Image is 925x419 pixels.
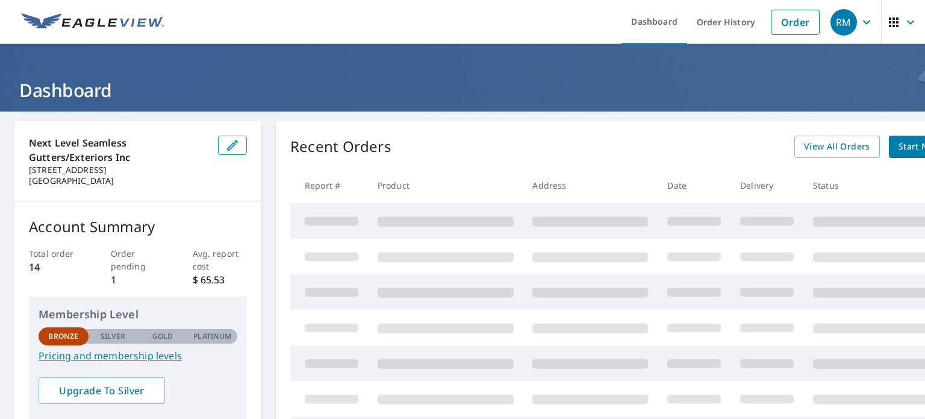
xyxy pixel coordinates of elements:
[152,331,173,342] p: Gold
[368,168,523,203] th: Product
[48,331,78,342] p: Bronze
[290,136,391,158] p: Recent Orders
[22,13,164,31] img: EV Logo
[29,175,208,186] p: [GEOGRAPHIC_DATA]
[730,168,803,203] th: Delivery
[14,78,911,102] h1: Dashboard
[39,306,237,323] p: Membership Level
[771,10,820,35] a: Order
[48,384,155,397] span: Upgrade To Silver
[39,348,237,363] a: Pricing and membership levels
[29,165,208,175] p: [STREET_ADDRESS]
[523,168,658,203] th: Address
[101,331,126,342] p: Silver
[830,9,857,36] div: RM
[193,247,248,273] p: Avg. report cost
[193,273,248,287] p: $ 65.53
[111,273,166,287] p: 1
[658,168,730,203] th: Date
[804,139,870,154] span: View All Orders
[290,168,368,203] th: Report #
[794,136,880,158] a: View All Orders
[39,377,165,404] a: Upgrade To Silver
[111,247,166,273] p: Order pending
[29,136,208,165] p: Next level seamless gutters/Exteriors inc
[29,247,84,260] p: Total order
[193,331,231,342] p: Platinum
[29,216,247,238] p: Account Summary
[29,260,84,274] p: 14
